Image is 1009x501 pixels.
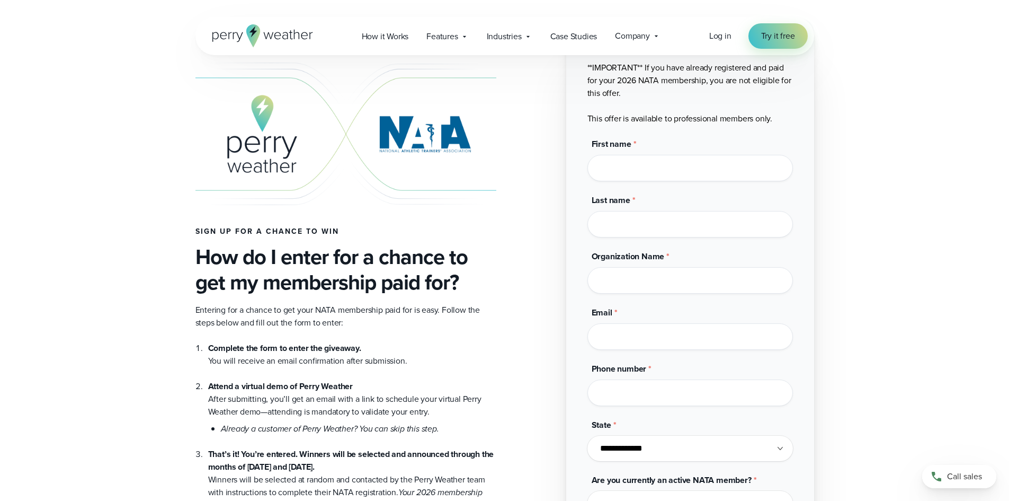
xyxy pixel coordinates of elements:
a: Call sales [922,465,996,488]
span: Last name [592,194,630,206]
span: How it Works [362,30,409,43]
a: Log in [709,30,731,42]
span: First name [592,138,631,150]
h4: Sign up for a chance to win [195,227,496,236]
span: State [592,419,611,431]
h3: How do I enter for a chance to get my membership paid for? [195,244,496,295]
span: Organization Name [592,250,665,262]
span: Call sales [947,470,982,483]
span: Industries [487,30,522,43]
a: Case Studies [541,25,606,47]
span: Try it free [761,30,795,42]
span: Are you currently an active NATA member? [592,474,752,486]
p: Entering for a chance to get your NATA membership paid for is easy. Follow the steps below and fi... [195,304,496,329]
em: Already a customer of Perry Weather? You can skip this step. [221,423,439,435]
li: After submitting, you’ll get an email with a link to schedule your virtual Perry Weather demo—att... [208,367,496,435]
span: Company [615,30,650,42]
span: Features [426,30,458,43]
span: Phone number [592,363,647,375]
a: How it Works [353,25,418,47]
li: You will receive an email confirmation after submission. [208,342,496,367]
div: **IMPORTANT** If you have already registered and paid for your 2026 NATA membership, you are not ... [587,32,793,125]
a: Try it free [748,23,808,49]
strong: Complete the form to enter the giveaway. [208,342,361,354]
span: Email [592,306,612,319]
span: Case Studies [550,30,597,43]
strong: That’s it! You’re entered. Winners will be selected and announced through the months of [DATE] an... [208,448,494,473]
strong: Attend a virtual demo of Perry Weather [208,380,353,392]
